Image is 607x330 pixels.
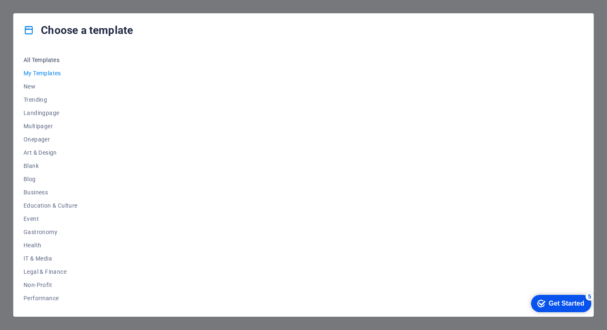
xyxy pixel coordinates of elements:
span: Non-Profit [24,282,78,288]
span: Landingpage [24,110,78,116]
div: Get Started [24,9,60,17]
button: Legal & Finance [24,265,78,278]
button: New [24,80,78,93]
button: Non-Profit [24,278,78,292]
button: IT & Media [24,252,78,265]
button: Multipager [24,120,78,133]
button: Landingpage [24,106,78,120]
button: Trending [24,93,78,106]
span: My Templates [24,70,78,77]
button: All Templates [24,53,78,67]
button: Performance [24,292,78,305]
span: Art & Design [24,149,78,156]
span: Performance [24,295,78,301]
h4: Choose a template [24,24,133,37]
span: Legal & Finance [24,268,78,275]
span: Education & Culture [24,202,78,209]
button: Gastronomy [24,225,78,239]
span: Onepager [24,136,78,143]
span: New [24,83,78,90]
button: Blog [24,172,78,186]
div: Get Started 5 items remaining, 0% complete [7,4,67,22]
button: Blank [24,159,78,172]
button: Art & Design [24,146,78,159]
button: Event [24,212,78,225]
span: Blog [24,176,78,182]
span: IT & Media [24,255,78,262]
span: All Templates [24,57,78,63]
div: 5 [61,2,69,10]
span: Trending [24,96,78,103]
span: Business [24,189,78,196]
span: Multipager [24,123,78,129]
span: Health [24,242,78,249]
span: Gastronomy [24,229,78,235]
span: Blank [24,163,78,169]
button: Onepager [24,133,78,146]
span: Event [24,215,78,222]
button: My Templates [24,67,78,80]
button: Business [24,186,78,199]
button: Portfolio [24,305,78,318]
button: Education & Culture [24,199,78,212]
button: Health [24,239,78,252]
